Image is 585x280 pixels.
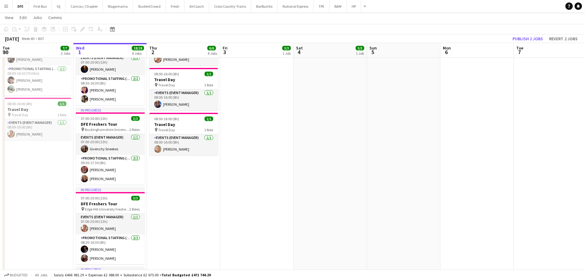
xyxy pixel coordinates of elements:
span: Edit [20,15,27,20]
span: Thu [149,45,157,51]
app-card-role: Promotional Staffing (Brand Ambassadors)2/209:30-17:30 (8h)[PERSON_NAME][PERSON_NAME] [76,155,145,185]
app-job-card: 08:00-16:00 (8h)1/1Travel Day Travel Day1 RoleEvents (Event Manager)1/108:00-16:00 (8h)[PERSON_NAME] [149,113,218,155]
span: 3/3 [131,116,140,121]
app-job-card: 07:00-20:00 (13h)3/3DFE Freshers Tour [GEOGRAPHIC_DATA] Freshers Fair2 RolesEvents (Event Manager... [2,23,71,95]
span: 2 [148,49,157,56]
app-job-card: In progress07:00-20:00 (13h)3/3DFE Freshers Tour Edge Hill University Freshers Fair2 RolesEvents ... [76,187,145,264]
span: 3/3 [131,196,140,200]
app-card-role: Promotional Staffing (Brand Ambassadors)2/209:00-16:30 (7h30m)[PERSON_NAME][PERSON_NAME] [2,65,71,95]
app-card-role: Events (Event Manager)1/107:00-20:00 (13h)Givenchy Sneekes [76,134,145,155]
div: 4 Jobs [208,51,217,56]
button: Wagamama [103,0,133,12]
button: Cross Country Trains [209,0,251,12]
span: Travel Day [11,112,28,117]
app-card-role: Events (Event Manager)1/107:00-20:00 (13h)[PERSON_NAME] [76,214,145,235]
span: Wed [76,45,84,51]
span: View [5,15,14,20]
app-card-role: Events (Event Manager)1/108:00-16:00 (8h)[PERSON_NAME] [149,89,218,110]
button: BarBurrito [251,0,278,12]
div: 6 Jobs [132,51,144,56]
span: 1 [75,49,84,56]
a: View [2,14,16,22]
span: 2 Roles [129,207,140,211]
h3: Travel Day [149,77,218,82]
button: Fresh [166,0,185,12]
app-card-role: Events (Event Manager)1/107:00-20:00 (13h)[PERSON_NAME] [76,54,145,75]
button: Revert 2 jobs [547,35,580,43]
span: 08:00-16:00 (8h) [154,116,179,121]
button: IQ [52,0,66,12]
span: 6/6 [207,46,216,50]
app-card-role: Promotional Staffing (Brand Ambassadors)2/208:30-16:30 (8h)[PERSON_NAME][PERSON_NAME] [76,235,145,264]
span: Jobs [33,15,42,20]
span: 1 Role [204,83,213,87]
button: Canvas / Chapter [66,0,103,12]
span: 7/7 [60,46,69,50]
a: Comms [46,14,64,22]
app-job-card: 08:00-16:00 (8h)1/1Travel Day Travel Day1 RoleEvents (Event Manager)1/108:00-16:00 (8h)[PERSON_NAME] [149,68,218,110]
span: Buckinghamshire University Freshers Fair [85,127,129,132]
span: 1/1 [205,72,213,76]
span: Week 40 [20,36,36,41]
app-job-card: 08:00-16:00 (8h)1/1Travel Day Travel Day1 RoleEvents (Event Manager)1/108:00-16:00 (8h)[PERSON_NAME] [2,98,71,140]
span: Comms [48,15,62,20]
div: In progress [76,267,145,272]
button: First Bus [29,0,52,12]
span: Tue [516,45,523,51]
h3: Travel Day [149,122,218,127]
app-job-card: In progress07:00-20:00 (13h)3/3DFE Freshers Tour Brighton University Freshers Fair2 RolesEvents (... [76,28,145,105]
span: 08:00-16:00 (8h) [154,72,179,76]
button: Budgeted [3,272,29,278]
h3: DFE Freshers Tour [76,201,145,207]
div: 3 Jobs [61,51,70,56]
app-card-role: Events (Event Manager)1/108:00-16:00 (8h)[PERSON_NAME] [2,119,71,140]
button: TPE [314,0,330,12]
app-card-role: Events (Event Manager)1/108:00-16:00 (8h)[PERSON_NAME] [149,134,218,155]
div: 1 Job [356,51,364,56]
div: In progress07:00-20:00 (13h)3/3DFE Freshers Tour Buckinghamshire University Freshers Fair2 RolesE... [76,108,145,185]
span: 07:00-20:00 (13h) [81,196,107,200]
span: 08:00-16:00 (8h) [7,101,32,106]
span: 07:00-20:00 (13h) [81,116,107,121]
span: Sun [369,45,377,51]
a: Jobs [30,14,45,22]
app-card-role: Promotional Staffing (Brand Ambassadors)2/208:30-16:30 (8h)[PERSON_NAME][PERSON_NAME] [76,75,145,105]
span: 3/3 [356,46,364,50]
span: Travel Day [158,83,175,87]
span: Sat [296,45,303,51]
span: 18/18 [132,46,144,50]
span: 1 Role [204,128,213,132]
span: 4 [295,49,303,56]
span: Fri [223,45,228,51]
div: [DATE] [5,36,19,42]
div: Salary £466 981.29 + Expenses £2 088.00 + Subsistence £2 675.00 = [54,273,211,277]
div: In progress [76,187,145,192]
span: Total Budgeted £471 744.29 [162,273,211,277]
span: 1/1 [205,116,213,121]
div: In progress [76,108,145,112]
span: Travel Day [158,128,175,132]
span: 5 [369,49,377,56]
span: 1/1 [58,101,66,106]
span: 3 [222,49,228,56]
button: BAM [330,0,347,12]
span: 30 [2,49,10,56]
span: All jobs [34,273,49,277]
span: 6 [442,49,451,56]
div: BST [38,36,44,41]
button: DFE [13,0,29,12]
button: AirCoach [185,0,209,12]
a: Edit [17,14,29,22]
span: 1 Role [57,112,66,117]
h3: DFE Freshers Tour [76,121,145,127]
button: Publish 2 jobs [510,35,545,43]
span: Tue [2,45,10,51]
button: HP [347,0,361,12]
span: Edge Hill University Freshers Fair [85,207,129,211]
